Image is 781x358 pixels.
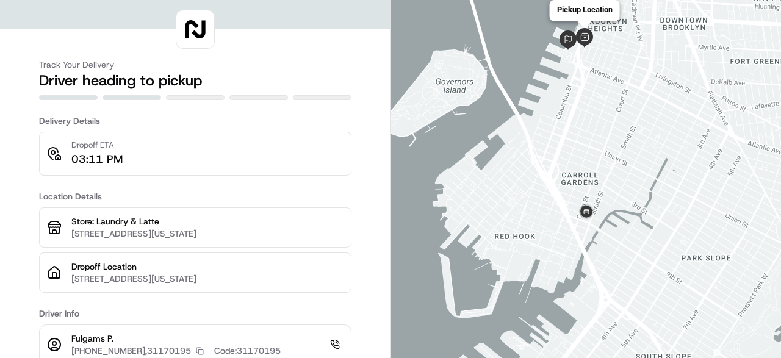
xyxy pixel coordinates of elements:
p: Pickup Location [556,5,612,14]
p: [STREET_ADDRESS][US_STATE] [71,273,344,285]
p: 03:11 PM [71,151,123,168]
h3: Track Your Delivery [39,59,351,71]
p: Dropoff Location [71,260,344,273]
p: Store: Laundry & Latte [71,215,344,227]
h3: Driver Info [39,307,351,320]
h3: Delivery Details [39,115,351,127]
h2: Driver heading to pickup [39,71,351,90]
p: [PHONE_NUMBER],31170195 [71,345,191,357]
p: [STREET_ADDRESS][US_STATE] [71,227,344,240]
p: Fulgams P. [71,332,281,345]
p: Code: 31170195 [214,345,281,357]
h3: Location Details [39,190,351,202]
p: Dropoff ETA [71,140,123,151]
